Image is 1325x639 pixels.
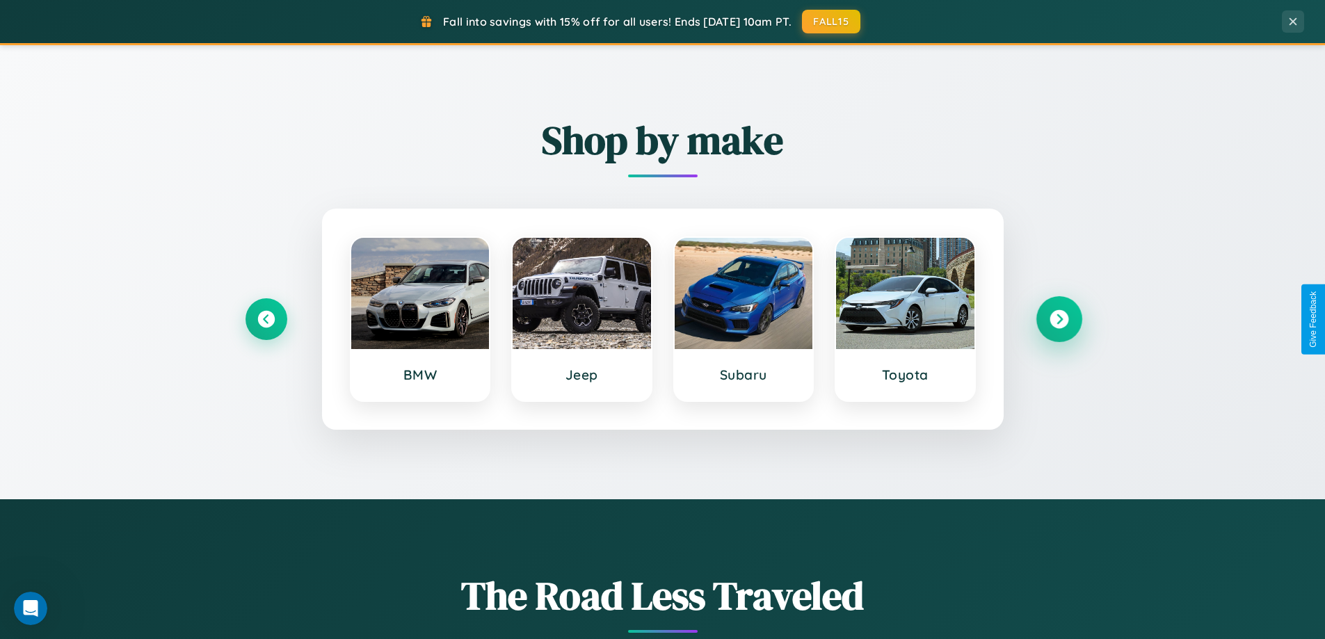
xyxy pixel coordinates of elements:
[246,569,1080,622] h1: The Road Less Traveled
[802,10,860,33] button: FALL15
[246,113,1080,167] h2: Shop by make
[14,592,47,625] iframe: Intercom live chat
[850,366,961,383] h3: Toyota
[443,15,792,29] span: Fall into savings with 15% off for all users! Ends [DATE] 10am PT.
[527,366,637,383] h3: Jeep
[1308,291,1318,348] div: Give Feedback
[365,366,476,383] h3: BMW
[689,366,799,383] h3: Subaru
